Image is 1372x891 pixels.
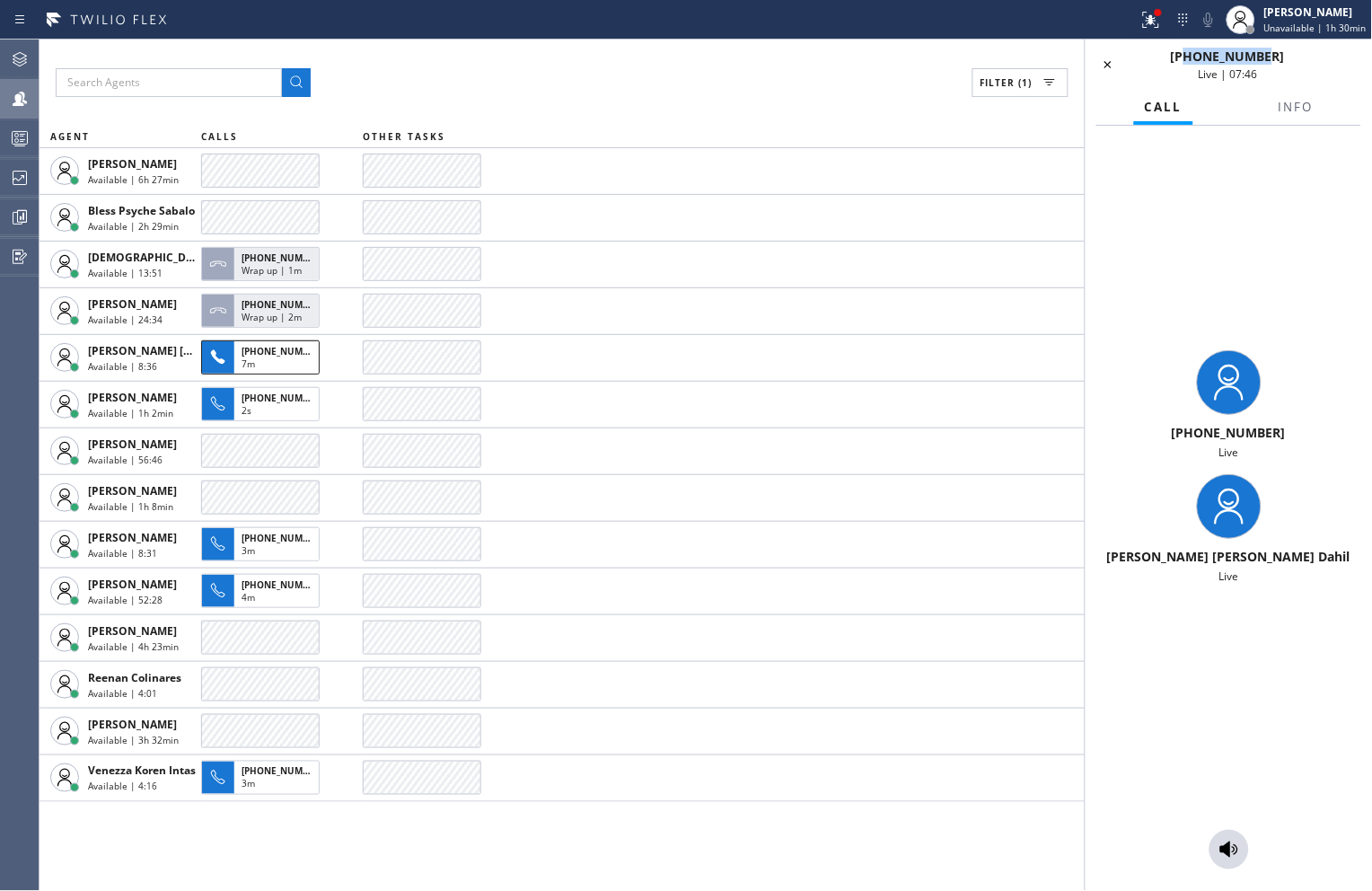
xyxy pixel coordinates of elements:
[242,544,255,557] span: 3m
[242,532,323,544] span: [PHONE_NUMBER]
[88,577,177,592] span: [PERSON_NAME]
[242,392,323,404] span: [PHONE_NUMBER]
[88,623,177,639] span: [PERSON_NAME]
[242,298,323,311] span: [PHONE_NUMBER]
[242,578,323,591] span: [PHONE_NUMBER]
[88,296,177,312] span: [PERSON_NAME]
[363,130,445,143] span: OTHER TASKS
[88,313,163,326] span: Available | 24:34
[88,390,177,405] span: [PERSON_NAME]
[1264,4,1367,20] div: [PERSON_NAME]
[242,345,323,357] span: [PHONE_NUMBER]
[88,220,179,233] span: Available | 2h 29min
[50,130,90,143] span: AGENT
[88,173,179,186] span: Available | 6h 27min
[88,500,173,513] span: Available | 1h 8min
[1093,548,1365,565] div: [PERSON_NAME] [PERSON_NAME] Dahil
[242,591,255,604] span: 4m
[88,594,163,606] span: Available | 52:28
[972,68,1069,97] button: Filter (1)
[242,404,251,417] span: 2s
[88,717,177,732] span: [PERSON_NAME]
[242,765,323,778] span: [PHONE_NUMBER]
[201,288,325,333] button: [PHONE_NUMBER]Wrap up | 2m
[88,763,196,779] span: Venezza Koren Intas
[88,360,157,373] span: Available | 8:36
[242,251,323,264] span: [PHONE_NUMBER]
[88,734,179,746] span: Available | 3h 32min
[88,437,177,452] span: [PERSON_NAME]
[1196,7,1221,32] button: Mute
[201,569,325,613] button: [PHONE_NUMBER]4m
[1209,830,1249,869] button: Monitor Call
[201,242,325,287] button: [PHONE_NUMBER]Wrap up | 1m
[201,755,325,800] button: [PHONE_NUMBER]3m
[242,778,255,790] span: 3m
[1268,90,1324,125] button: Info
[88,407,173,419] span: Available | 1h 2min
[1172,424,1286,441] span: [PHONE_NUMBER]
[88,343,300,358] span: [PERSON_NAME] [PERSON_NAME] Dahil
[1264,22,1367,34] span: Unavailable | 1h 30min
[242,357,255,370] span: 7m
[88,640,179,653] span: Available | 4h 23min
[201,335,325,380] button: [PHONE_NUMBER]7m
[1171,48,1285,65] span: [PHONE_NUMBER]
[201,382,325,427] button: [PHONE_NUMBER]2s
[88,687,157,700] span: Available | 4:01
[88,670,181,685] span: Reenan Colinares
[88,530,177,545] span: [PERSON_NAME]
[88,267,163,279] span: Available | 13:51
[1199,66,1258,82] span: Live | 07:46
[88,483,177,498] span: [PERSON_NAME]
[88,781,157,793] span: Available | 4:16
[242,264,302,277] span: Wrap up | 1m
[88,547,157,560] span: Available | 8:31
[88,203,195,218] span: Bless Psyche Sabalo
[981,76,1033,89] span: Filter (1)
[201,522,325,567] button: [PHONE_NUMBER]3m
[88,250,299,265] span: [DEMOGRAPHIC_DATA][PERSON_NAME]
[1219,445,1239,460] span: Live
[1219,569,1239,584] span: Live
[88,454,163,466] span: Available | 56:46
[201,130,238,143] span: CALLS
[88,156,177,172] span: [PERSON_NAME]
[242,311,302,323] span: Wrap up | 2m
[1134,90,1193,125] button: Call
[1279,99,1314,115] span: Info
[56,68,282,97] input: Search Agents
[1145,99,1183,115] span: Call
